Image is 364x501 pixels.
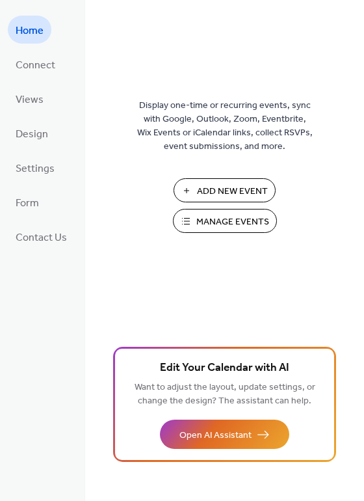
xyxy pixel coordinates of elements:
a: Home [8,16,51,44]
span: Open AI Assistant [179,429,252,442]
span: Settings [16,159,55,179]
span: Form [16,193,39,213]
a: Form [8,188,47,216]
span: Want to adjust the layout, update settings, or change the design? The assistant can help. [135,379,315,410]
span: Home [16,21,44,41]
a: Settings [8,154,62,182]
button: Open AI Assistant [160,420,289,449]
button: Add New Event [174,178,276,202]
a: Contact Us [8,223,75,251]
span: Edit Your Calendar with AI [160,359,289,377]
a: Views [8,85,51,113]
button: Manage Events [173,209,277,233]
span: Contact Us [16,228,67,248]
span: Views [16,90,44,110]
span: Connect [16,55,55,75]
a: Design [8,119,56,147]
a: Connect [8,50,63,78]
span: Add New Event [197,185,268,198]
span: Manage Events [196,215,269,229]
span: Design [16,124,48,144]
span: Display one-time or recurring events, sync with Google, Outlook, Zoom, Eventbrite, Wix Events or ... [137,99,313,154]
